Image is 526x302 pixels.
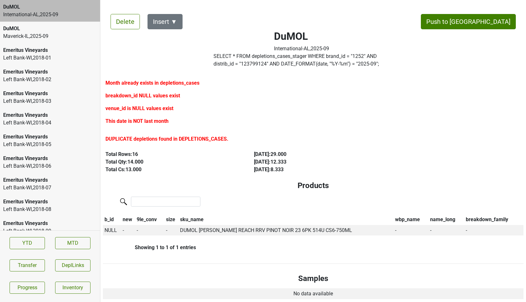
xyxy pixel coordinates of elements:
[3,25,97,32] div: DuMOL
[3,54,97,62] div: Left Bank-WI , 2018 - 01
[178,225,393,236] td: DUMOL [PERSON_NAME] REACH RRV PINOT NOIR 23 6PK 514U CS6-750ML
[3,11,97,18] div: International-AL , 2025 - 09
[3,227,97,235] div: Left Bank-WI , 2018 - 09
[105,158,239,166] div: Total Qty: 14.000
[103,288,523,299] td: No data available
[3,46,97,54] div: Emeritus Vineyards
[3,184,97,192] div: Left Bank-WI , 2018 - 07
[3,206,97,213] div: Left Bank-WI , 2018 - 08
[3,97,97,105] div: Left Bank-WI , 2018 - 03
[3,90,97,97] div: Emeritus Vineyards
[3,68,97,76] div: Emeritus Vineyards
[429,225,465,236] td: -
[105,79,199,87] label: Month already exists in depletions_cases
[55,237,90,249] a: MTD
[3,111,97,119] div: Emeritus Vineyards
[103,244,196,250] div: Showing 1 to 1 of 1 entries
[148,14,183,29] button: Insert ▼
[105,166,239,173] div: Total Cs: 13.000
[135,225,165,236] td: -
[465,214,524,225] th: breakdown_family: activate to sort column ascending
[393,225,429,236] td: -
[105,92,180,100] label: breakdown_id NULL values exist
[3,32,97,40] div: Maverick-IL , 2025 - 09
[254,158,388,166] div: [DATE] : 12.333
[3,162,97,170] div: Left Bank-WI , 2018 - 06
[421,14,516,29] button: Push to [GEOGRAPHIC_DATA]
[121,214,135,225] th: new: activate to sort column ascending
[3,119,97,127] div: Left Bank-WI , 2018 - 04
[3,3,97,11] div: DuMOL
[55,259,90,271] button: DeplLinks
[105,135,228,143] label: DUPLICATE depletions found in DEPLETIONS_CASES.
[164,214,178,225] th: size: activate to sort column ascending
[3,133,97,141] div: Emeritus Vineyards
[393,214,429,225] th: wbp_name: activate to sort column ascending
[3,176,97,184] div: Emeritus Vineyards
[429,214,465,225] th: name_long: activate to sort column ascending
[254,151,388,158] div: [DATE] : 29.000
[3,220,97,227] div: Emeritus Vineyards
[10,282,45,294] a: Progress
[213,53,390,68] label: Click to copy query
[10,259,45,271] button: Transfer
[105,151,239,158] div: Total Rows: 16
[105,117,169,125] label: This date is NOT last month
[274,45,329,53] div: International-AL , 2025 - 09
[111,14,140,29] button: Delete
[55,282,90,294] a: Inventory
[135,214,165,225] th: 9le_conv: activate to sort column ascending
[465,225,524,236] td: -
[254,166,388,173] div: [DATE] : 8.333
[3,198,97,206] div: Emeritus Vineyards
[108,274,518,283] h4: Samples
[105,105,173,112] label: venue_id is NULL values exist
[164,225,178,236] td: -
[121,225,135,236] td: -
[3,141,97,148] div: Left Bank-WI , 2018 - 05
[103,214,121,225] th: b_id: activate to sort column descending
[274,30,329,42] h2: DuMOL
[108,181,518,190] h4: Products
[104,227,117,233] span: NULL
[3,76,97,83] div: Left Bank-WI , 2018 - 02
[3,155,97,162] div: Emeritus Vineyards
[178,214,393,225] th: sku_name: activate to sort column ascending
[10,237,45,249] a: YTD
